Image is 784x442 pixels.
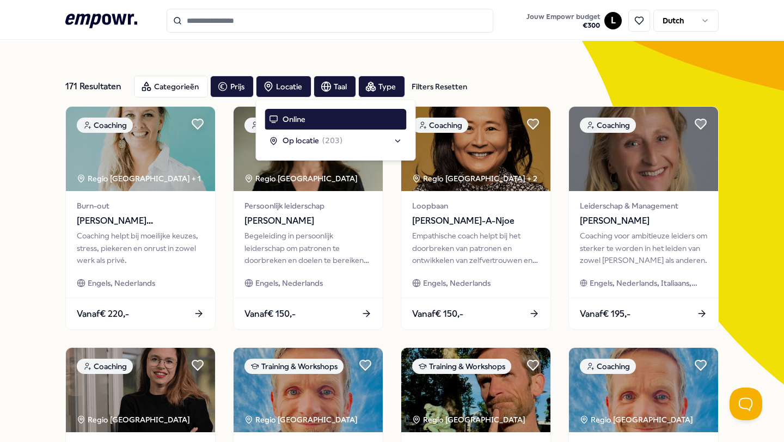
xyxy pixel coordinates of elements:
[244,414,359,426] div: Regio [GEOGRAPHIC_DATA]
[412,414,527,426] div: Regio [GEOGRAPHIC_DATA]
[412,214,540,228] span: [PERSON_NAME]-A-Njoe
[244,307,296,321] span: Vanaf € 150,-
[568,106,719,330] a: package imageCoachingLeiderschap & Management[PERSON_NAME]Coaching voor ambitieuze leiders om ste...
[77,307,129,321] span: Vanaf € 220,-
[234,107,383,191] img: package image
[88,277,155,289] span: Engels, Nederlands
[65,106,216,330] a: package imageCoachingRegio [GEOGRAPHIC_DATA] + 1Burn-out[PERSON_NAME][GEOGRAPHIC_DATA]Coaching he...
[244,230,372,266] div: Begeleiding in persoonlijk leiderschap om patronen te doorbreken en doelen te bereiken via bewust...
[244,173,359,185] div: Regio [GEOGRAPHIC_DATA]
[412,118,468,133] div: Coaching
[580,230,707,266] div: Coaching voor ambitieuze leiders om sterker te worden in het leiden van zowel [PERSON_NAME] als a...
[244,214,372,228] span: [PERSON_NAME]
[580,359,636,374] div: Coaching
[590,277,707,289] span: Engels, Nederlands, Italiaans, Zweeds
[314,76,356,97] button: Taal
[322,134,343,146] span: ( 203 )
[256,76,311,97] button: Locatie
[412,173,537,185] div: Regio [GEOGRAPHIC_DATA] + 2
[77,414,192,426] div: Regio [GEOGRAPHIC_DATA]
[580,118,636,133] div: Coaching
[77,118,133,133] div: Coaching
[167,9,493,33] input: Search for products, categories or subcategories
[234,348,383,432] img: package image
[66,348,215,432] img: package image
[401,107,550,191] img: package image
[522,9,604,32] a: Jouw Empowr budget€300
[524,10,602,32] button: Jouw Empowr budget€300
[580,200,707,212] span: Leiderschap & Management
[283,113,305,125] span: Online
[210,76,254,97] button: Prijs
[244,359,344,374] div: Training & Workshops
[412,81,467,93] div: Filters Resetten
[412,307,463,321] span: Vanaf € 150,-
[526,13,600,21] span: Jouw Empowr budget
[423,277,491,289] span: Engels, Nederlands
[265,109,407,151] div: Suggestions
[283,134,319,146] span: Op locatie
[730,388,762,420] iframe: Help Scout Beacon - Open
[412,200,540,212] span: Loopbaan
[77,230,204,266] div: Coaching helpt bij moeilijke keuzes, stress, piekeren en onrust in zowel werk als privé.
[569,348,718,432] img: package image
[255,277,323,289] span: Engels, Nederlands
[134,76,208,97] button: Categorieën
[580,414,695,426] div: Regio [GEOGRAPHIC_DATA]
[244,200,372,212] span: Persoonlijk leiderschap
[66,107,215,191] img: package image
[77,173,201,185] div: Regio [GEOGRAPHIC_DATA] + 1
[358,76,405,97] button: Type
[604,12,622,29] button: L
[77,214,204,228] span: [PERSON_NAME][GEOGRAPHIC_DATA]
[580,214,707,228] span: [PERSON_NAME]
[77,359,133,374] div: Coaching
[77,200,204,212] span: Burn-out
[412,230,540,266] div: Empathische coach helpt bij het doorbreken van patronen en ontwikkelen van zelfvertrouwen en inne...
[412,359,511,374] div: Training & Workshops
[401,106,551,330] a: package imageCoachingRegio [GEOGRAPHIC_DATA] + 2Loopbaan[PERSON_NAME]-A-NjoeEmpathische coach hel...
[244,118,301,133] div: Coaching
[580,307,630,321] span: Vanaf € 195,-
[65,76,125,97] div: 171 Resultaten
[233,106,383,330] a: package imageCoachingRegio [GEOGRAPHIC_DATA] Persoonlijk leiderschap[PERSON_NAME]Begeleiding in p...
[526,21,600,30] span: € 300
[401,348,550,432] img: package image
[569,107,718,191] img: package image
